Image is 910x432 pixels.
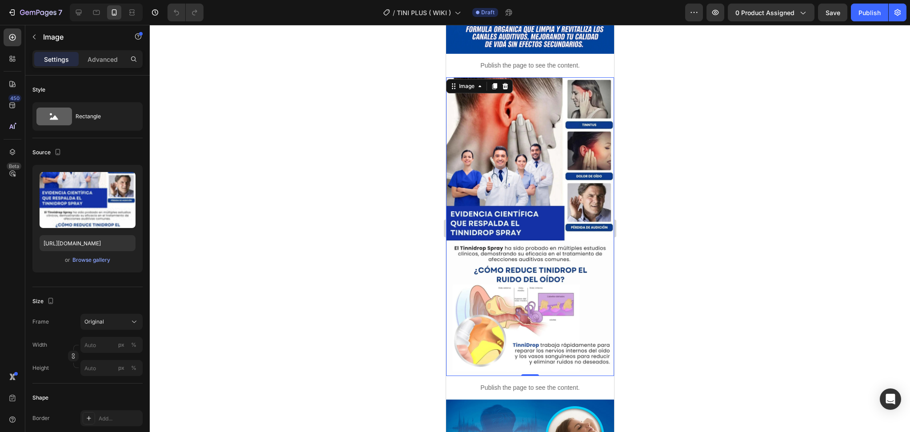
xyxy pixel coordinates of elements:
div: % [131,364,136,372]
label: Frame [32,318,49,326]
button: % [116,363,127,373]
div: 450 [8,95,21,102]
p: 7 [58,7,62,18]
span: Save [826,9,840,16]
div: Border [32,414,50,422]
button: Save [818,4,847,21]
iframe: Design area [446,25,614,432]
p: Settings [44,55,69,64]
div: Browse gallery [72,256,110,264]
div: Source [32,147,63,159]
div: Publish [858,8,881,17]
span: Draft [481,8,495,16]
button: Original [80,314,143,330]
input: px% [80,360,143,376]
span: TINI PLUS ( WIKI ) [397,8,451,17]
label: Width [32,341,47,349]
button: % [116,340,127,350]
div: % [131,341,136,349]
div: px [118,341,124,349]
div: Open Intercom Messenger [880,388,901,410]
div: Rectangle [76,106,130,127]
button: 7 [4,4,66,21]
div: Style [32,86,45,94]
button: Browse gallery [72,256,111,264]
span: 0 product assigned [735,8,794,17]
p: Image [43,32,119,42]
div: Beta [7,163,21,170]
button: Publish [851,4,888,21]
label: Height [32,364,49,372]
input: https://example.com/image.jpg [40,235,136,251]
input: px% [80,337,143,353]
button: px [128,340,139,350]
div: Shape [32,394,48,402]
span: or [65,255,70,265]
span: Original [84,318,104,326]
div: Size [32,296,56,308]
div: px [118,364,124,372]
div: Undo/Redo [168,4,204,21]
span: / [393,8,395,17]
button: 0 product assigned [728,4,814,21]
div: Add... [99,415,140,423]
p: Advanced [88,55,118,64]
img: preview-image [40,172,136,228]
button: px [128,363,139,373]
